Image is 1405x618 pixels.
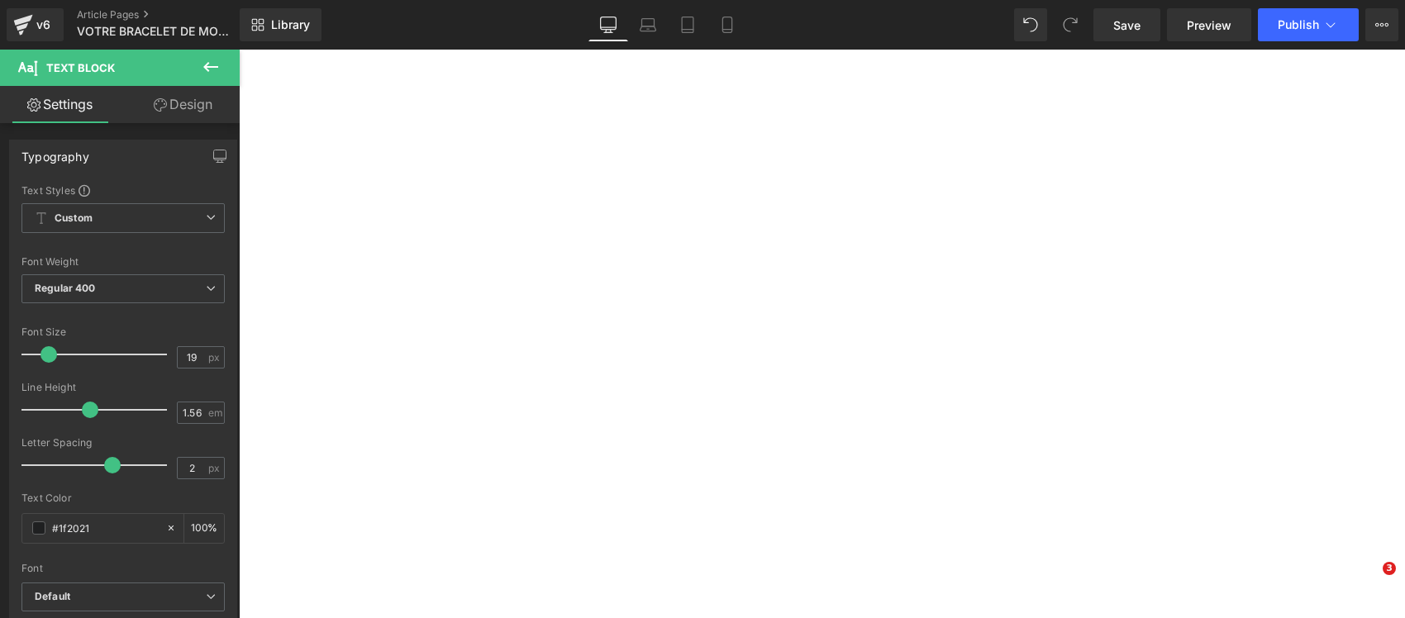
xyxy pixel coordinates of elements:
[21,563,225,574] div: Font
[1278,18,1319,31] span: Publish
[21,140,89,164] div: Typography
[1187,17,1231,34] span: Preview
[55,212,93,226] b: Custom
[1167,8,1251,41] a: Preview
[35,282,96,294] b: Regular 400
[1365,8,1398,41] button: More
[1383,562,1396,575] span: 3
[21,492,225,504] div: Text Color
[21,382,225,393] div: Line Height
[1054,8,1087,41] button: Redo
[628,8,668,41] a: Laptop
[21,183,225,197] div: Text Styles
[668,8,707,41] a: Tablet
[35,590,70,604] i: Default
[1014,8,1047,41] button: Undo
[7,8,64,41] a: v6
[77,8,267,21] a: Article Pages
[52,519,158,537] input: Color
[1113,17,1141,34] span: Save
[21,256,225,268] div: Font Weight
[184,514,224,543] div: %
[240,8,321,41] a: New Library
[208,407,222,418] span: em
[271,17,310,32] span: Library
[21,326,225,338] div: Font Size
[588,8,628,41] a: Desktop
[1349,562,1388,601] iframe: Intercom live chat
[123,86,243,123] a: Design
[707,8,747,41] a: Mobile
[46,61,115,74] span: Text Block
[33,14,54,36] div: v6
[77,25,236,38] span: VOTRE BRACELET DE MONTRE S'USE EN 6 MOIS ? CES 3 ERREURS COURANTES RACCOURCISSENT SA DURÉE DE VIE
[208,463,222,473] span: px
[208,352,222,363] span: px
[1258,8,1359,41] button: Publish
[21,437,225,449] div: Letter Spacing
